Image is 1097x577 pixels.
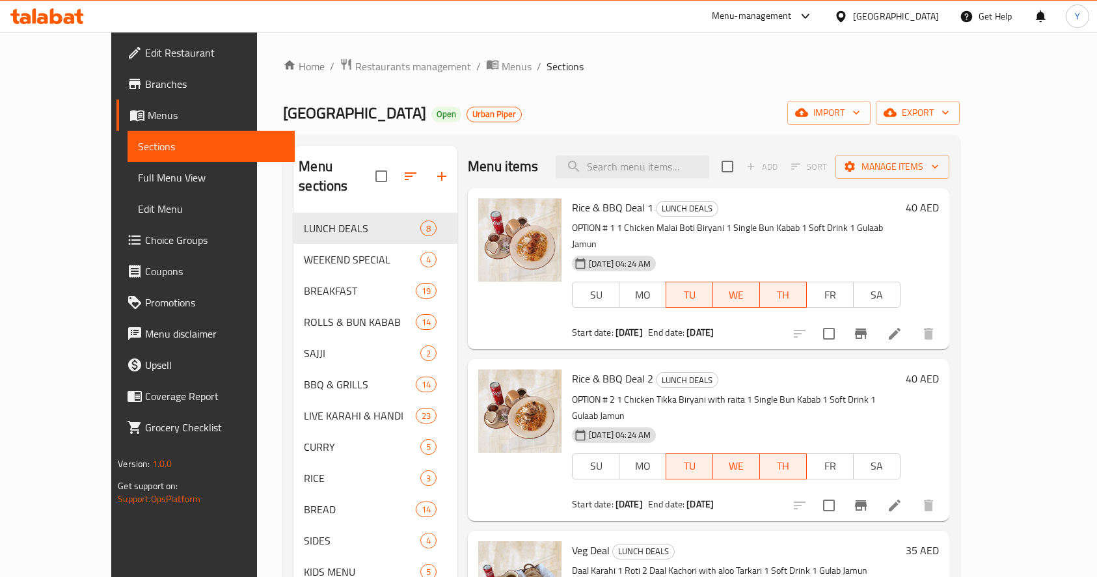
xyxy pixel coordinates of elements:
a: Edit menu item [887,326,902,342]
span: LUNCH DEALS [304,221,420,236]
button: SA [853,282,901,308]
button: FR [806,282,854,308]
button: TH [760,453,807,479]
button: delete [913,490,944,521]
a: Home [283,59,325,74]
span: LIVE KARAHI & HANDI [304,408,416,423]
h2: Menu items [468,157,539,176]
span: TU [671,457,708,476]
div: [GEOGRAPHIC_DATA] [853,9,939,23]
span: Edit Menu [138,201,284,217]
span: FR [812,457,848,476]
span: MO [625,286,661,304]
b: [DATE] [616,324,643,341]
a: Choice Groups [116,224,295,256]
span: 14 [416,379,436,391]
span: 4 [421,535,436,547]
span: 23 [416,410,436,422]
span: BREAD [304,502,416,517]
span: SU [578,457,614,476]
button: Manage items [835,155,949,179]
div: Menu-management [712,8,792,24]
div: ROLLS & BUN KABAB [304,314,416,330]
div: LUNCH DEALS [656,201,718,217]
span: Menu disclaimer [145,326,284,342]
span: End date: [648,496,684,513]
div: items [416,502,437,517]
button: FR [806,453,854,479]
a: Edit Menu [128,193,295,224]
button: WE [713,282,760,308]
div: RICE3 [293,463,457,494]
span: export [886,105,949,121]
p: OPTION # 2 1 Chicken Tikka Biryani with raita 1 Single Bun Kabab 1 Soft Drink 1 Gulaab Jamun [572,392,901,424]
span: Select section [714,153,741,180]
div: items [416,314,437,330]
span: Rice & BBQ Deal 2 [572,369,653,388]
a: Promotions [116,287,295,318]
h6: 35 AED [906,541,939,559]
a: Sections [128,131,295,162]
h6: 40 AED [906,198,939,217]
div: items [420,221,437,236]
span: Manage items [846,159,939,175]
li: / [476,59,481,74]
div: BREAKFAST19 [293,275,457,306]
button: TH [760,282,807,308]
div: items [420,345,437,361]
span: CURRY [304,439,420,455]
div: LIVE KARAHI & HANDI23 [293,400,457,431]
button: WE [713,453,760,479]
div: items [416,377,437,392]
div: SIDES4 [293,525,457,556]
div: items [420,252,437,267]
span: Menus [148,107,284,123]
span: Branches [145,76,284,92]
span: Full Menu View [138,170,284,185]
span: 19 [416,285,436,297]
button: TU [666,453,713,479]
div: Open [431,107,461,122]
span: SU [578,286,614,304]
span: 2 [421,347,436,360]
span: TH [765,286,802,304]
img: Rice & BBQ Deal 1 [478,198,562,282]
span: 1.0.0 [152,455,172,472]
div: WEEKEND SPECIAL4 [293,244,457,275]
span: MO [625,457,661,476]
span: SA [859,457,895,476]
div: ROLLS & BUN KABAB14 [293,306,457,338]
button: delete [913,318,944,349]
a: Menu disclaimer [116,318,295,349]
span: Select to update [815,320,843,347]
span: Start date: [572,496,614,513]
button: SU [572,453,619,479]
button: Branch-specific-item [845,490,876,521]
span: Coupons [145,263,284,279]
li: / [330,59,334,74]
div: LUNCH DEALS [656,372,718,388]
span: LUNCH DEALS [613,544,674,559]
button: MO [619,282,666,308]
a: Support.OpsPlatform [118,490,200,507]
span: SAJJI [304,345,420,361]
div: LUNCH DEALS [612,544,675,559]
span: Choice Groups [145,232,284,248]
span: Sections [547,59,584,74]
span: Promotions [145,295,284,310]
span: [DATE] 04:24 AM [584,258,656,270]
span: 14 [416,503,436,516]
b: [DATE] [616,496,643,513]
span: Coverage Report [145,388,284,404]
span: 4 [421,254,436,266]
a: Menus [116,100,295,131]
span: LUNCH DEALS [657,201,718,216]
span: Start date: [572,324,614,341]
span: Select all sections [368,163,395,190]
span: 14 [416,316,436,329]
div: BBQ & GRILLS14 [293,369,457,400]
